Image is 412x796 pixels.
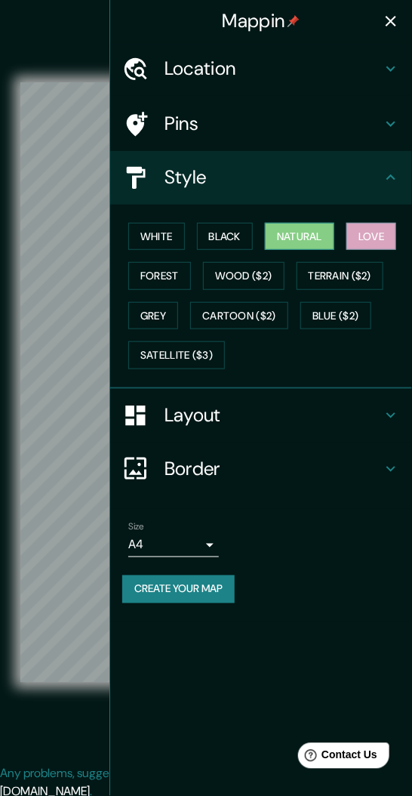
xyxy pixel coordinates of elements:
div: Layout [110,389,412,443]
h4: Location [164,57,382,81]
div: Location [110,42,412,96]
h4: Style [164,166,382,190]
button: Black [197,223,254,251]
button: Wood ($2) [203,262,284,290]
div: Style [110,151,412,205]
div: A4 [128,533,219,557]
button: Cartoon ($2) [190,302,288,330]
h4: Pins [164,113,382,136]
button: Terrain ($2) [297,262,384,290]
button: Love [346,223,396,251]
h4: Mappin [223,10,300,33]
label: Size [128,520,144,533]
div: Pins [110,97,412,151]
iframe: Help widget launcher [278,737,395,779]
button: Natural [265,223,334,251]
button: Satellite ($3) [128,341,225,369]
div: Border [110,443,412,496]
img: pin-icon.png [287,15,300,27]
button: Create your map [122,575,235,603]
canvas: Map [20,82,401,683]
button: White [128,223,185,251]
button: Forest [128,262,191,290]
h4: Layout [164,404,382,427]
button: Grey [128,302,178,330]
h4: Border [164,458,382,481]
button: Blue ($2) [300,302,371,330]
